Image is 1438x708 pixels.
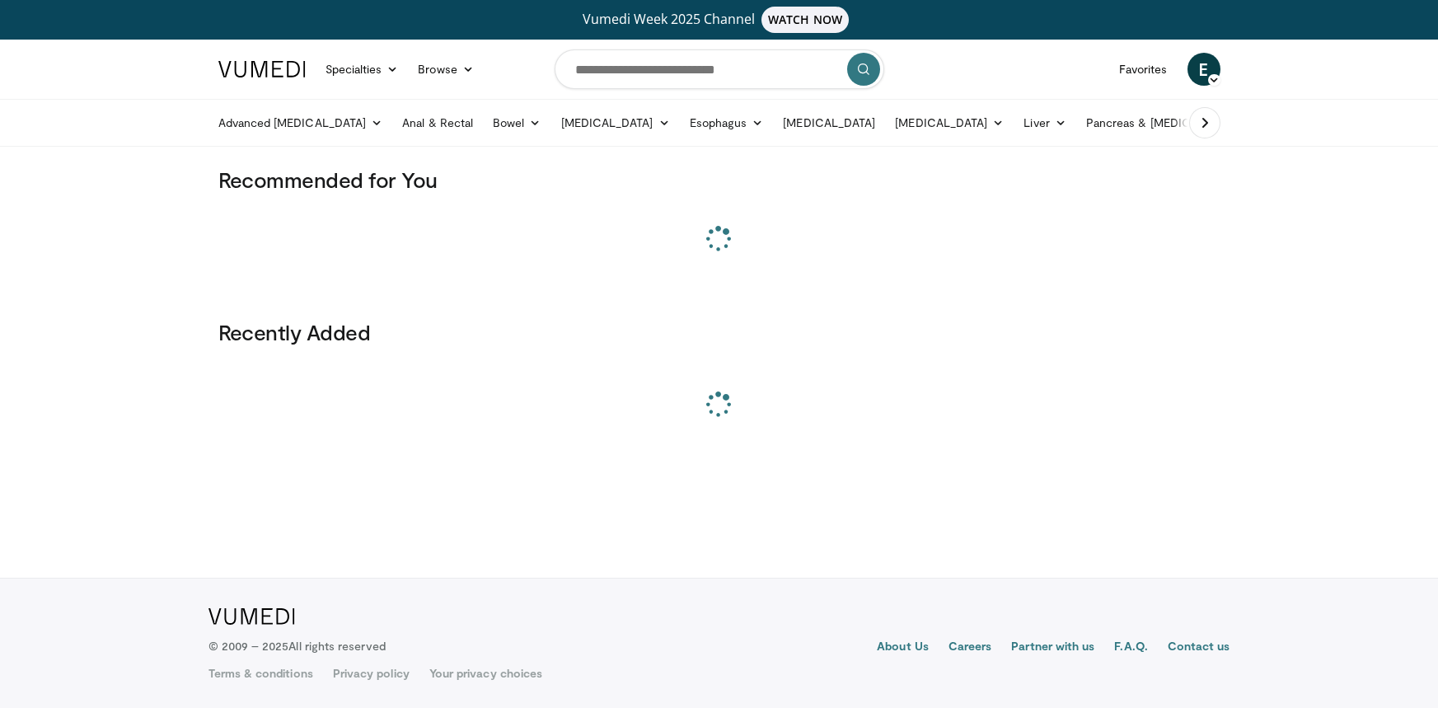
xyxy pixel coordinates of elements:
a: Browse [408,53,484,86]
a: Careers [949,638,992,658]
a: Partner with us [1011,638,1094,658]
a: Bowel [483,106,550,139]
a: Your privacy choices [429,665,542,682]
a: About Us [877,638,929,658]
h3: Recommended for You [218,166,1220,193]
a: F.A.Q. [1114,638,1147,658]
img: VuMedi Logo [218,61,306,77]
a: Contact us [1168,638,1230,658]
a: [MEDICAL_DATA] [885,106,1014,139]
h3: Recently Added [218,319,1220,345]
a: [MEDICAL_DATA] [773,106,885,139]
a: Favorites [1109,53,1178,86]
a: [MEDICAL_DATA] [551,106,680,139]
span: WATCH NOW [761,7,849,33]
a: E [1187,53,1220,86]
a: Vumedi Week 2025 ChannelWATCH NOW [221,7,1218,33]
a: Anal & Rectal [392,106,483,139]
a: Liver [1014,106,1075,139]
a: Esophagus [680,106,774,139]
a: Privacy policy [333,665,410,682]
a: Pancreas & [MEDICAL_DATA] [1076,106,1269,139]
a: Terms & conditions [208,665,313,682]
a: Specialties [316,53,409,86]
span: All rights reserved [288,639,385,653]
input: Search topics, interventions [555,49,884,89]
p: © 2009 – 2025 [208,638,386,654]
a: Advanced [MEDICAL_DATA] [208,106,393,139]
img: VuMedi Logo [208,608,295,625]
